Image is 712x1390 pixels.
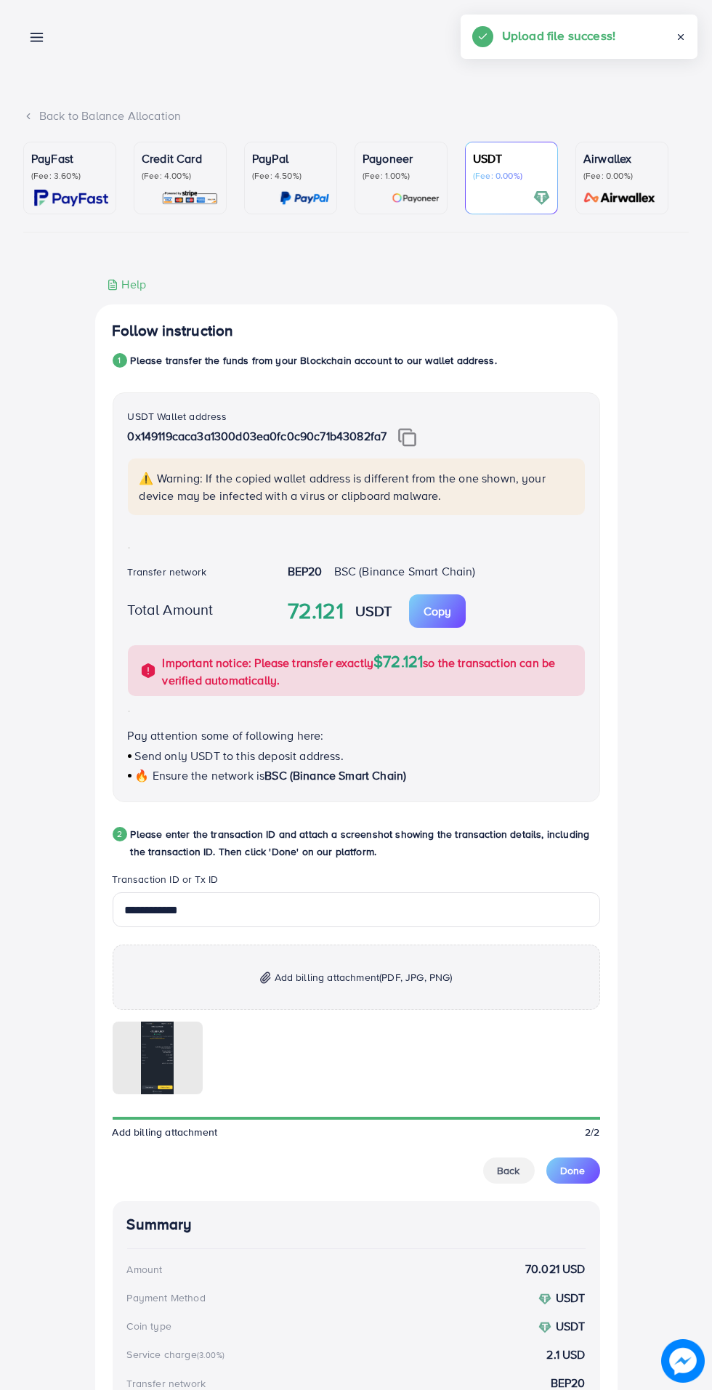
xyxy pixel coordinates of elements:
[334,563,476,579] span: BSC (Binance Smart Chain)
[113,322,234,340] h4: Follow instruction
[363,150,440,167] p: Payoneer
[197,1349,224,1361] small: (3.00%)
[128,409,227,424] label: USDT Wallet address
[142,150,219,167] p: Credit Card
[392,190,440,206] img: card
[561,1163,586,1178] span: Done
[585,1125,599,1139] span: 2/2
[260,971,271,984] img: img
[113,1125,218,1139] span: Add billing attachment
[131,352,497,369] p: Please transfer the funds from your Blockchain account to our wallet address.
[473,170,550,182] p: (Fee: 0.00%)
[583,150,660,167] p: Airwallex
[556,1290,586,1306] strong: USDT
[525,1261,586,1277] strong: 70.021 USD
[363,170,440,182] p: (Fee: 1.00%)
[579,190,660,206] img: card
[127,1216,586,1234] h4: Summary
[264,767,406,783] span: BSC (Binance Smart Chain)
[127,1262,163,1277] div: Amount
[128,747,585,764] p: Send only USDT to this deposit address.
[546,1157,600,1184] button: Done
[373,650,423,672] span: $72.121
[127,1347,229,1362] div: Service charge
[128,565,207,579] label: Transfer network
[34,190,108,206] img: card
[661,1339,704,1382] img: image
[127,1290,206,1305] div: Payment Method
[275,969,453,986] span: Add billing attachment
[142,170,219,182] p: (Fee: 4.00%)
[31,170,108,182] p: (Fee: 3.60%)
[473,150,550,167] p: USDT
[280,190,329,206] img: card
[252,170,329,182] p: (Fee: 4.50%)
[556,1318,586,1334] strong: USDT
[128,427,585,447] p: 0x149119caca3a1300d03ea0fc0c90c71b43082fa7
[141,1022,174,1094] img: img uploaded
[288,563,323,579] strong: BEP20
[483,1157,535,1184] button: Back
[533,190,550,206] img: card
[355,600,392,621] strong: USDT
[398,428,416,447] img: img
[113,353,127,368] div: 1
[538,1293,551,1306] img: coin
[139,469,576,504] p: ⚠️ Warning: If the copied wallet address is different from the one shown, your device may be infe...
[583,170,660,182] p: (Fee: 0.00%)
[288,595,344,627] strong: 72.121
[128,599,214,620] label: Total Amount
[113,827,127,841] div: 2
[135,767,265,783] span: 🔥 Ensure the network is
[424,602,451,620] p: Copy
[546,1346,585,1363] strong: 2.1 USD
[379,970,452,985] span: (PDF, JPG, PNG)
[502,26,615,45] h5: Upload file success!
[131,825,600,860] p: Please enter the transaction ID and attach a screenshot showing the transaction details, includin...
[23,108,689,124] div: Back to Balance Allocation
[538,1321,551,1334] img: coin
[252,150,329,167] p: PayPal
[107,276,147,293] div: Help
[128,727,585,744] p: Pay attention some of following here:
[498,1163,520,1178] span: Back
[139,662,157,679] img: alert
[113,872,600,892] legend: Transaction ID or Tx ID
[31,150,108,167] p: PayFast
[409,594,466,628] button: Copy
[163,652,576,689] p: Important notice: Please transfer exactly so the transaction can be verified automatically.
[127,1319,171,1333] div: Coin type
[161,190,219,206] img: card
